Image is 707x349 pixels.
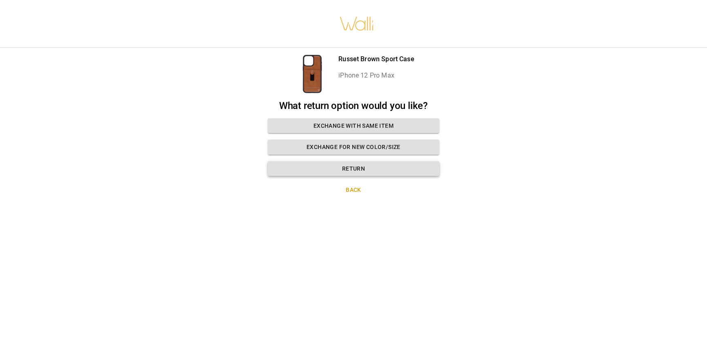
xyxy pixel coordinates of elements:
[339,6,374,41] img: walli-inc.myshopify.com
[268,182,439,198] button: Back
[268,118,439,133] button: Exchange with same item
[268,140,439,155] button: Exchange for new color/size
[338,71,414,80] p: iPhone 12 Pro Max
[268,161,439,176] button: Return
[338,54,414,64] p: Russet Brown Sport Case
[268,100,439,112] h2: What return option would you like?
